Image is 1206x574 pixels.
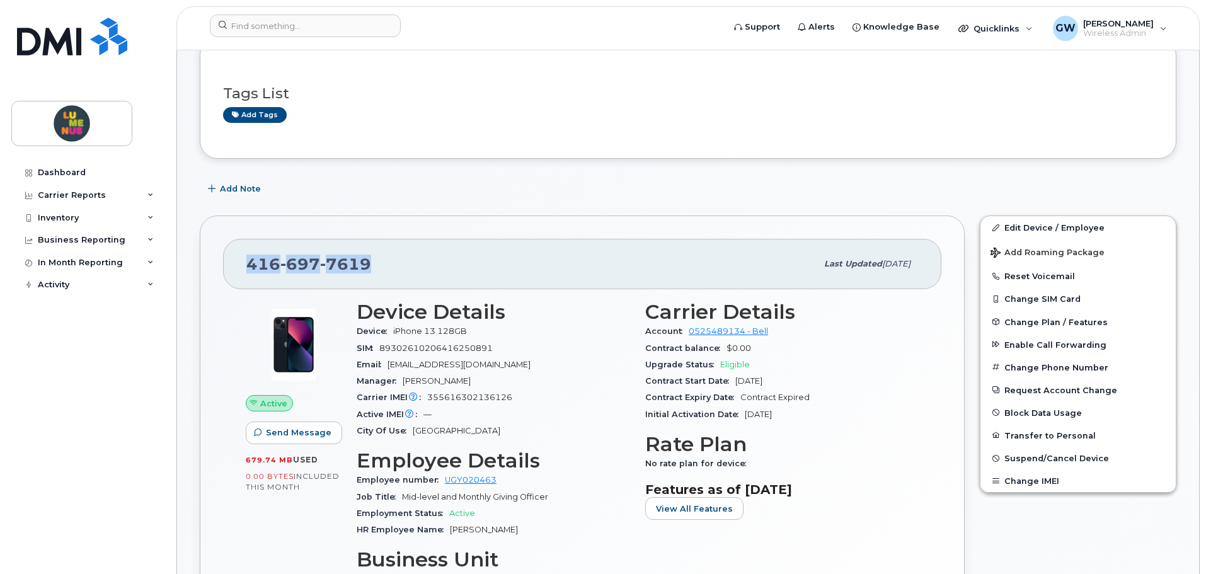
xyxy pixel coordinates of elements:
[689,326,768,336] a: 0525489134 - Bell
[980,239,1176,265] button: Add Roaming Package
[402,492,548,502] span: Mid-level and Monthly Giving Officer
[357,326,393,336] span: Device
[320,255,371,273] span: 7619
[725,14,789,40] a: Support
[246,422,342,444] button: Send Message
[1083,18,1154,28] span: [PERSON_NAME]
[1044,16,1176,41] div: Gilbert Wan
[246,255,371,273] span: 416
[645,497,744,520] button: View All Features
[388,360,531,369] span: [EMAIL_ADDRESS][DOMAIN_NAME]
[357,393,427,402] span: Carrier IMEI
[645,326,689,336] span: Account
[980,447,1176,469] button: Suspend/Cancel Device
[223,86,1153,101] h3: Tags List
[357,343,379,353] span: SIM
[266,427,331,439] span: Send Message
[246,456,293,464] span: 679.74 MB
[980,469,1176,492] button: Change IMEI
[808,21,835,33] span: Alerts
[645,376,735,386] span: Contract Start Date
[789,14,844,40] a: Alerts
[427,393,512,402] span: 355616302136126
[980,356,1176,379] button: Change Phone Number
[200,178,272,200] button: Add Note
[1083,28,1154,38] span: Wireless Admin
[980,401,1176,424] button: Block Data Usage
[357,426,413,435] span: City Of Use
[980,311,1176,333] button: Change Plan / Features
[246,472,294,481] span: 0.00 Bytes
[1004,340,1106,349] span: Enable Call Forwarding
[445,475,497,485] a: UGY020463
[991,248,1105,260] span: Add Roaming Package
[950,16,1042,41] div: Quicklinks
[357,301,630,323] h3: Device Details
[844,14,948,40] a: Knowledge Base
[645,343,726,353] span: Contract balance
[882,259,910,268] span: [DATE]
[357,548,630,571] h3: Business Unit
[357,525,450,534] span: HR Employee Name
[980,216,1176,239] a: Edit Device / Employee
[280,255,320,273] span: 697
[357,376,403,386] span: Manager
[645,433,919,456] h3: Rate Plan
[357,449,630,472] h3: Employee Details
[740,393,810,402] span: Contract Expired
[357,410,423,419] span: Active IMEI
[449,508,475,518] span: Active
[720,360,750,369] span: Eligible
[645,301,919,323] h3: Carrier Details
[745,21,780,33] span: Support
[1055,21,1076,36] span: GW
[645,393,740,402] span: Contract Expiry Date
[824,259,882,268] span: Last updated
[1004,454,1109,463] span: Suspend/Cancel Device
[980,333,1176,356] button: Enable Call Forwarding
[735,376,762,386] span: [DATE]
[726,343,751,353] span: $0.00
[379,343,493,353] span: 89302610206416250891
[973,23,1019,33] span: Quicklinks
[357,360,388,369] span: Email
[645,410,745,419] span: Initial Activation Date
[645,459,752,468] span: No rate plan for device
[220,183,261,195] span: Add Note
[1004,317,1108,326] span: Change Plan / Features
[450,525,518,534] span: [PERSON_NAME]
[645,482,919,497] h3: Features as of [DATE]
[980,379,1176,401] button: Request Account Change
[863,21,939,33] span: Knowledge Base
[357,508,449,518] span: Employment Status
[260,398,287,410] span: Active
[980,265,1176,287] button: Reset Voicemail
[393,326,467,336] span: iPhone 13 128GB
[980,424,1176,447] button: Transfer to Personal
[357,492,402,502] span: Job Title
[223,107,287,123] a: Add tags
[210,14,401,37] input: Find something...
[293,455,318,464] span: used
[645,360,720,369] span: Upgrade Status
[423,410,432,419] span: —
[745,410,772,419] span: [DATE]
[256,307,331,382] img: image20231002-3703462-1ig824h.jpeg
[656,503,733,515] span: View All Features
[403,376,471,386] span: [PERSON_NAME]
[413,426,500,435] span: [GEOGRAPHIC_DATA]
[980,287,1176,310] button: Change SIM Card
[357,475,445,485] span: Employee number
